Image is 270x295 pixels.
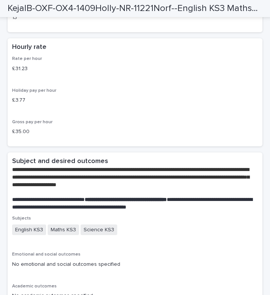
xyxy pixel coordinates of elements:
[12,88,56,93] span: Holiday pay per hour
[12,216,31,221] span: Subjects
[12,284,57,289] span: Academic outcomes
[12,14,258,22] p: 13
[81,224,117,235] span: Science KS3
[12,128,258,136] p: £ 35.00
[12,260,258,268] p: No emotional and social outcomes specified
[12,120,53,124] span: Gross pay per hour
[12,157,108,166] h2: Subject and desired outcomes
[12,56,42,61] span: Rate per hour
[8,3,259,14] h2: KejalB-OXF-OX4-1409Holly-NR-11221Norf--English KS3 Maths KS3 Science KS3-15100
[12,43,47,52] h2: Hourly rate
[48,224,79,235] span: Maths KS3
[12,224,46,235] span: English KS3
[12,96,258,104] p: £ 3.77
[12,252,81,257] span: Emotional and social outcomes
[12,65,258,73] p: £ 31.23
